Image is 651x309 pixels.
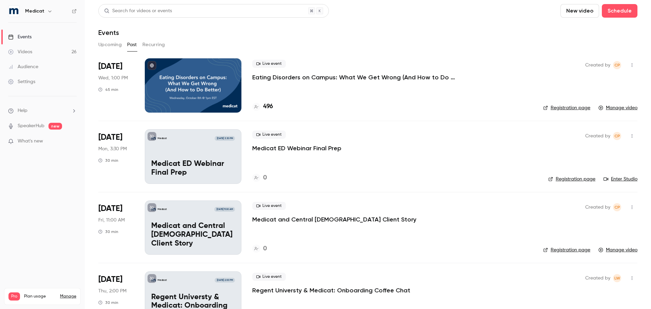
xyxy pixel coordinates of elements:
[613,274,621,282] span: Leyna Weakley
[613,61,621,69] span: Claire Powell
[252,73,456,81] a: Eating Disorders on Campus: What We Get Wrong (And How to Do Better)
[68,138,77,144] iframe: Noticeable Trigger
[142,39,165,50] button: Recurring
[24,294,56,299] span: Plan usage
[98,274,122,285] span: [DATE]
[98,28,119,37] h1: Events
[98,288,126,294] span: Thu, 2:00 PM
[215,136,235,141] span: [DATE] 3:30 PM
[8,63,38,70] div: Audience
[252,286,410,294] a: Regent Universty & Medicat: Onboarding Coffee Chat
[60,294,76,299] a: Manage
[585,203,610,211] span: Created by
[151,222,235,248] p: Medicat and Central [DEMOGRAPHIC_DATA] Client Story
[98,200,134,255] div: Sep 19 Fri, 9:00 AM (America/Denver)
[263,244,267,253] h4: 0
[215,278,235,283] span: [DATE] 2:00 PM
[614,132,620,140] span: CP
[585,274,610,282] span: Created by
[151,160,235,177] p: Medicat ED Webinar Final Prep
[127,39,137,50] button: Past
[18,138,43,145] span: What's new
[604,176,637,182] a: Enter Studio
[8,292,20,301] span: Pro
[252,144,341,152] a: Medicat ED Webinar Final Prep
[252,102,273,111] a: 496
[48,123,62,130] span: new
[25,8,44,15] h6: Medicat
[98,132,122,143] span: [DATE]
[602,4,637,18] button: Schedule
[263,173,267,182] h4: 0
[214,207,235,212] span: [DATE] 11:00 AM
[98,300,118,305] div: 30 min
[145,129,241,184] a: Medicat ED Webinar Final PrepMedicat[DATE] 3:30 PMMedicat ED Webinar Final Prep
[98,217,125,224] span: Fri, 11:00 AM
[252,60,286,68] span: Live event
[252,244,267,253] a: 0
[543,104,590,111] a: Registration page
[98,58,134,113] div: Oct 8 Wed, 1:00 PM (America/New York)
[158,278,167,282] p: Medicat
[8,6,19,17] img: Medicat
[98,158,118,163] div: 30 min
[598,247,637,253] a: Manage video
[8,49,32,55] div: Videos
[8,107,77,114] li: help-dropdown-opener
[98,87,118,92] div: 45 min
[613,132,621,140] span: Claire Powell
[8,34,32,40] div: Events
[98,61,122,72] span: [DATE]
[18,122,44,130] a: SpeakerHub
[543,247,590,253] a: Registration page
[98,129,134,184] div: Oct 6 Mon, 3:30 PM (America/New York)
[145,200,241,255] a: Medicat and Central Methodist Client StoryMedicat[DATE] 11:00 AMMedicat and Central [DEMOGRAPHIC_...
[613,203,621,211] span: Claire Powell
[158,137,167,140] p: Medicat
[614,203,620,211] span: CP
[560,4,599,18] button: New video
[585,132,610,140] span: Created by
[585,61,610,69] span: Created by
[158,208,167,211] p: Medicat
[104,7,172,15] div: Search for videos or events
[263,102,273,111] h4: 496
[548,176,595,182] a: Registration page
[598,104,637,111] a: Manage video
[252,215,416,224] a: Medicat and Central [DEMOGRAPHIC_DATA] Client Story
[252,273,286,281] span: Live event
[18,107,27,114] span: Help
[98,203,122,214] span: [DATE]
[614,274,620,282] span: LW
[98,229,118,234] div: 30 min
[98,75,128,81] span: Wed, 1:00 PM
[614,61,620,69] span: CP
[8,78,35,85] div: Settings
[252,131,286,139] span: Live event
[252,202,286,210] span: Live event
[98,146,127,152] span: Mon, 3:30 PM
[98,39,122,50] button: Upcoming
[252,173,267,182] a: 0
